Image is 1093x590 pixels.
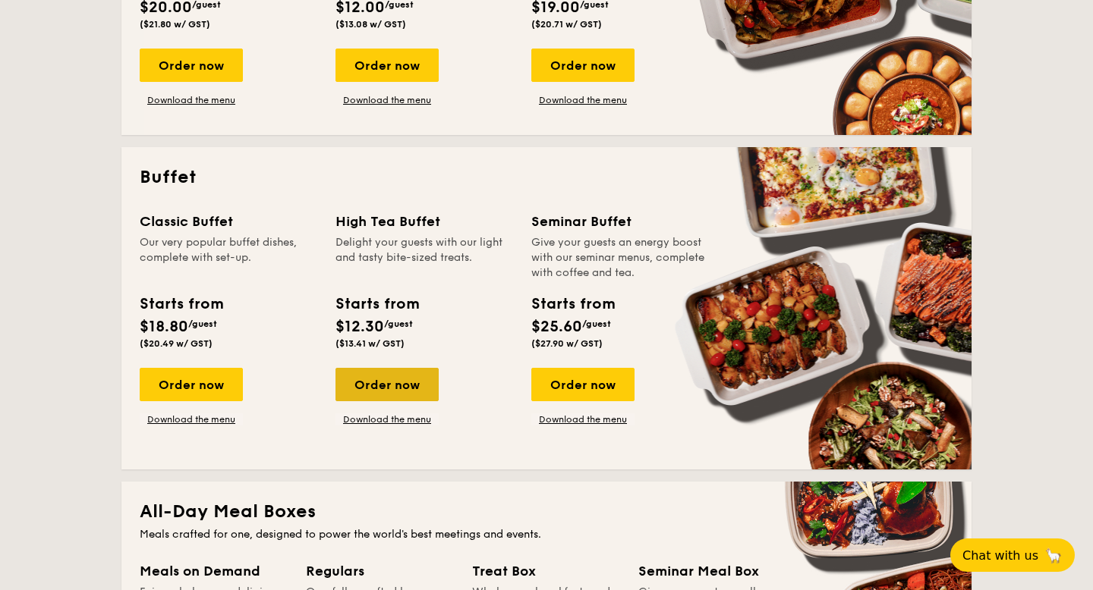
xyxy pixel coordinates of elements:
a: Download the menu [335,413,439,425]
div: Order now [335,49,439,82]
div: Order now [335,368,439,401]
span: /guest [582,319,611,329]
span: $25.60 [531,318,582,336]
div: Our very popular buffet dishes, complete with set-up. [140,235,317,281]
span: ($20.49 w/ GST) [140,338,213,349]
span: ($27.90 w/ GST) [531,338,603,349]
div: Delight your guests with our light and tasty bite-sized treats. [335,235,513,281]
div: Order now [140,49,243,82]
button: Chat with us🦙 [950,538,1075,572]
span: ($13.41 w/ GST) [335,338,405,349]
span: $12.30 [335,318,384,336]
span: ($13.08 w/ GST) [335,19,406,30]
span: ($20.71 w/ GST) [531,19,602,30]
h2: All-Day Meal Boxes [140,500,953,524]
div: Meals crafted for one, designed to power the world's best meetings and events. [140,527,953,542]
span: ($21.80 w/ GST) [140,19,210,30]
span: $18.80 [140,318,188,336]
span: Chat with us [962,548,1038,563]
a: Download the menu [140,413,243,425]
div: Starts from [531,293,614,315]
div: Classic Buffet [140,211,317,232]
a: Download the menu [531,413,635,425]
span: /guest [188,319,217,329]
div: Starts from [140,293,222,315]
div: Treat Box [472,560,620,582]
span: 🦙 [1044,547,1063,564]
a: Download the menu [335,94,439,106]
div: Seminar Buffet [531,211,709,232]
div: Order now [531,368,635,401]
div: Seminar Meal Box [638,560,786,582]
span: /guest [384,319,413,329]
a: Download the menu [140,94,243,106]
div: High Tea Buffet [335,211,513,232]
div: Order now [140,368,243,401]
div: Give your guests an energy boost with our seminar menus, complete with coffee and tea. [531,235,709,281]
div: Starts from [335,293,418,315]
div: Meals on Demand [140,560,288,582]
div: Order now [531,49,635,82]
a: Download the menu [531,94,635,106]
h2: Buffet [140,165,953,190]
div: Regulars [306,560,454,582]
